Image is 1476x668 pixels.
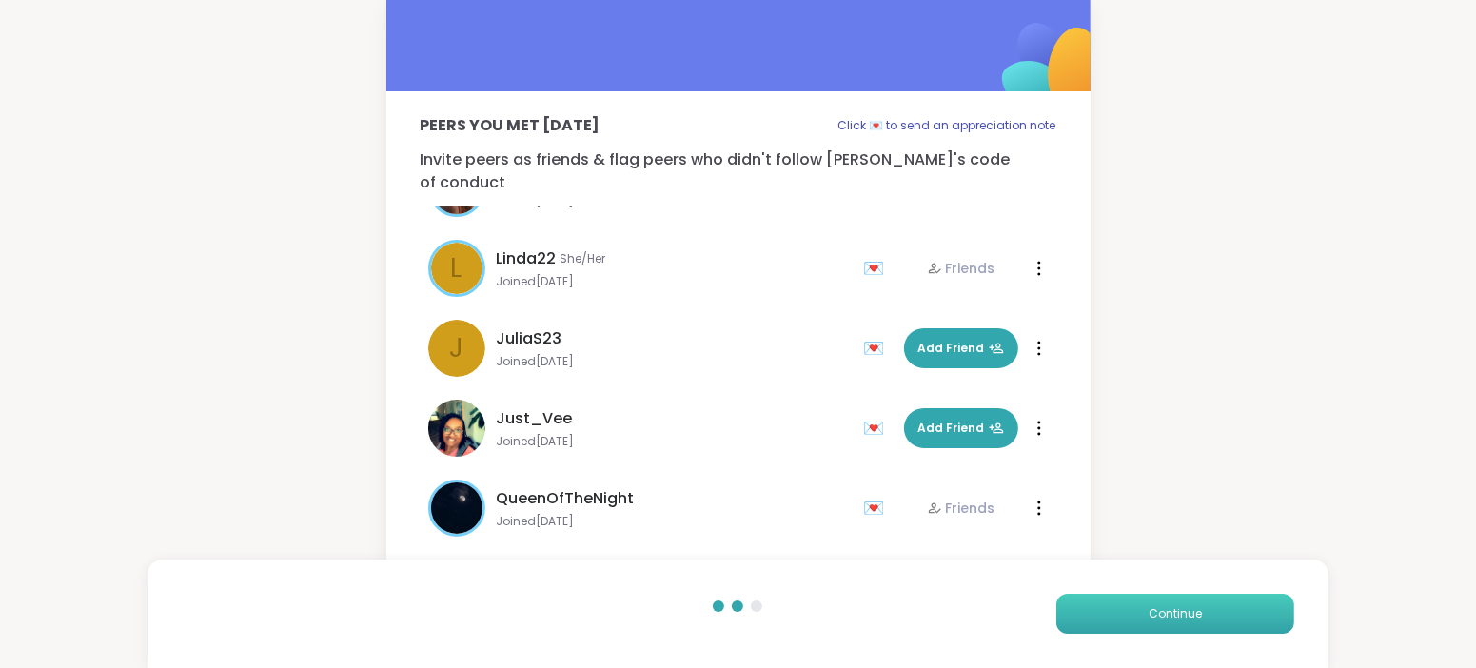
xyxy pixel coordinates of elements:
[497,354,853,369] span: Joined [DATE]
[431,482,482,534] img: QueenOfTheNight
[904,328,1018,368] button: Add Friend
[497,247,557,270] span: Linda22
[927,499,995,518] div: Friends
[428,400,485,457] img: Just_Vee
[497,274,853,289] span: Joined [DATE]
[497,487,635,510] span: QueenOfTheNight
[918,340,1004,357] span: Add Friend
[927,259,995,278] div: Friends
[497,434,853,449] span: Joined [DATE]
[497,407,573,430] span: Just_Vee
[864,413,893,443] div: 💌
[904,408,1018,448] button: Add Friend
[918,420,1004,437] span: Add Friend
[1149,605,1202,622] span: Continue
[451,248,462,288] span: L
[864,333,893,363] div: 💌
[497,327,562,350] span: JuliaS23
[1056,594,1294,634] button: Continue
[449,328,463,368] span: J
[421,114,600,137] p: Peers you met [DATE]
[864,253,893,284] div: 💌
[497,514,853,529] span: Joined [DATE]
[864,493,893,523] div: 💌
[838,114,1056,137] p: Click 💌 to send an appreciation note
[561,251,606,266] span: She/Her
[421,148,1056,194] p: Invite peers as friends & flag peers who didn't follow [PERSON_NAME]'s code of conduct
